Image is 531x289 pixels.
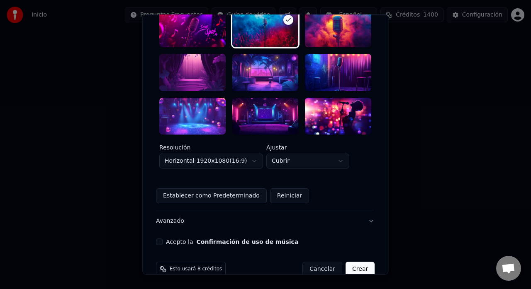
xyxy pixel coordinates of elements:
[270,188,309,203] button: Reiniciar
[166,239,298,245] label: Acepto la
[303,262,343,277] button: Cancelar
[170,266,222,272] span: Esto usará 8 créditos
[197,239,299,245] button: Acepto la
[156,210,375,232] button: Avanzado
[159,144,263,150] label: Resolución
[156,188,267,203] button: Establecer como Predeterminado
[346,262,375,277] button: Crear
[266,144,349,150] label: Ajustar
